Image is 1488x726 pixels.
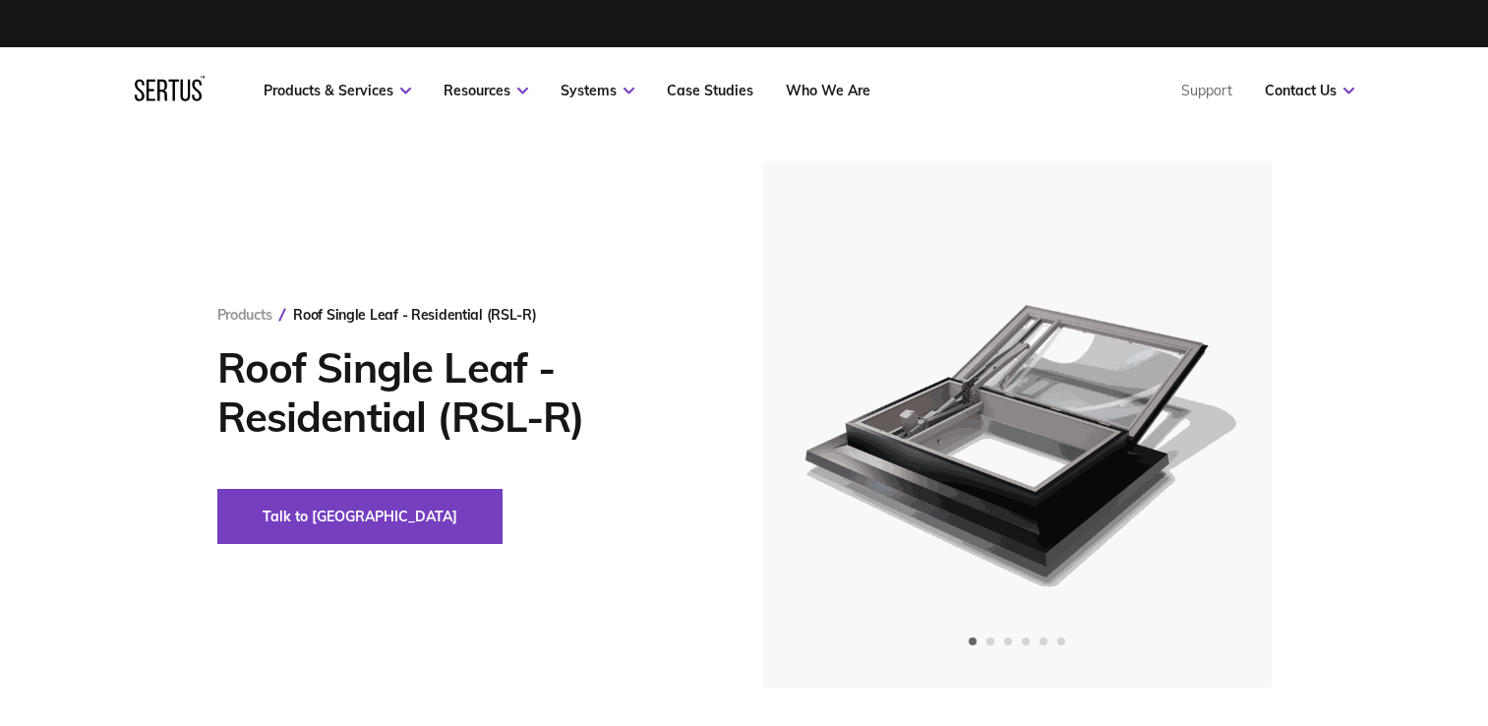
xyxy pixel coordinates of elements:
[1181,82,1232,99] a: Support
[786,82,870,99] a: Who We Are
[1265,82,1354,99] a: Contact Us
[444,82,528,99] a: Resources
[264,82,411,99] a: Products & Services
[561,82,634,99] a: Systems
[986,637,994,645] span: Go to slide 2
[1004,637,1012,645] span: Go to slide 3
[217,489,503,544] button: Talk to [GEOGRAPHIC_DATA]
[217,306,272,324] a: Products
[217,343,704,442] h1: Roof Single Leaf - Residential (RSL-R)
[1057,637,1065,645] span: Go to slide 6
[667,82,753,99] a: Case Studies
[1040,637,1047,645] span: Go to slide 5
[1022,637,1030,645] span: Go to slide 4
